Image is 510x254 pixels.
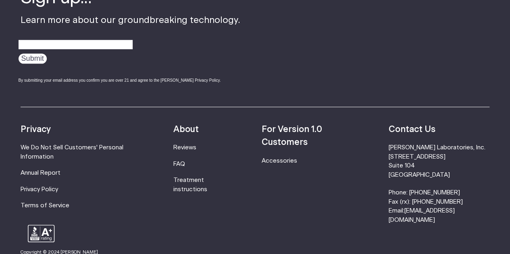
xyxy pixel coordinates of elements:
[19,77,240,83] div: By submitting your email address you confirm you are over 21 and agree to the [PERSON_NAME] Priva...
[173,177,207,192] a: Treatment instructions
[173,161,185,167] a: FAQ
[173,125,199,134] strong: About
[388,143,489,225] li: [PERSON_NAME] Laboratories, Inc. [STREET_ADDRESS] Suite 104 [GEOGRAPHIC_DATA] Phone: [PHONE_NUMBE...
[388,208,454,223] a: [EMAIL_ADDRESS][DOMAIN_NAME]
[388,125,435,134] strong: Contact Us
[173,145,196,151] a: Reviews
[19,54,47,64] input: Submit
[21,125,51,134] strong: Privacy
[21,145,123,159] a: We Do Not Sell Customers' Personal Information
[262,158,297,164] a: Accessories
[21,186,58,192] a: Privacy Policy
[21,170,60,176] a: Annual Report
[262,125,322,147] strong: For Version 1.0 Customers
[21,202,69,209] a: Terms of Service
